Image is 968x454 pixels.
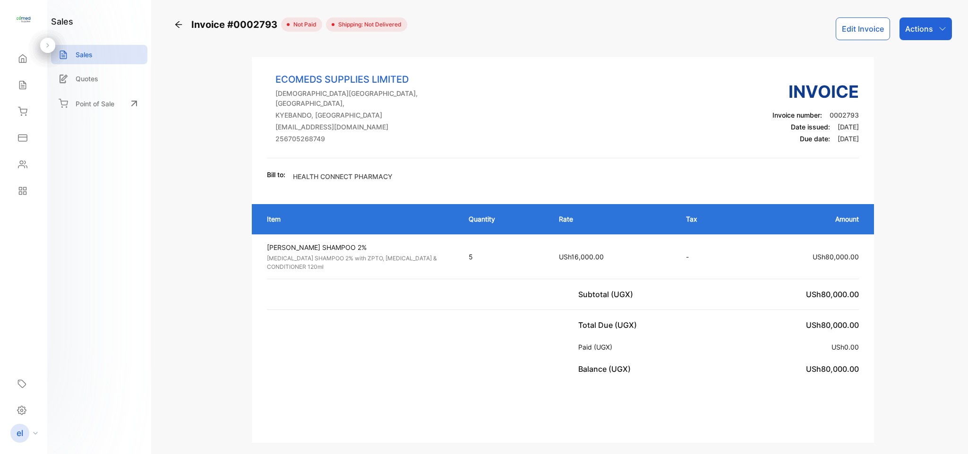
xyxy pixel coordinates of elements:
a: Sales [51,45,147,64]
p: Balance (UGX) [578,363,634,375]
span: USh16,000.00 [559,253,604,261]
p: [EMAIL_ADDRESS][DOMAIN_NAME] [275,122,457,132]
span: Invoice #0002793 [191,17,281,32]
img: logo [17,12,31,26]
button: Actions [899,17,952,40]
p: Bill to: [267,170,285,180]
p: Item [267,214,450,224]
p: Paid (UGX) [578,342,616,352]
p: Quantity [469,214,540,224]
p: Actions [905,23,933,34]
p: - [686,252,727,262]
span: USh80,000.00 [806,290,859,299]
p: Total Due (UGX) [578,319,641,331]
p: Tax [686,214,727,224]
span: [DATE] [838,135,859,143]
span: Shipping: Not Delivered [334,20,402,29]
span: Date issued: [791,123,830,131]
p: [DEMOGRAPHIC_DATA][GEOGRAPHIC_DATA], [GEOGRAPHIC_DATA], [275,88,457,108]
span: [DATE] [838,123,859,131]
p: Subtotal (UGX) [578,289,637,300]
p: 5 [469,252,540,262]
span: USh80,000.00 [806,320,859,330]
a: Point of Sale [51,93,147,114]
span: Invoice number: [772,111,822,119]
span: USh0.00 [831,343,859,351]
p: HEALTH CONNECT PHARMACY [293,171,393,181]
h1: sales [51,15,73,28]
button: Edit Invoice [836,17,890,40]
p: Sales [76,50,93,60]
span: not paid [290,20,317,29]
a: Quotes [51,69,147,88]
p: el [17,427,23,439]
iframe: LiveChat chat widget [928,414,968,454]
p: [MEDICAL_DATA] SHAMPOO 2% with ZPTO, [MEDICAL_DATA] & CONDITIONER 120ml [267,254,452,271]
span: USh80,000.00 [813,253,859,261]
p: 256705268749 [275,134,457,144]
p: Point of Sale [76,99,114,109]
p: KYEBANDO, [GEOGRAPHIC_DATA] [275,110,457,120]
p: [PERSON_NAME] SHAMPOO 2% [267,242,452,252]
p: Amount [746,214,859,224]
p: Rate [559,214,667,224]
p: ECOMEDS SUPPLIES LIMITED [275,72,457,86]
span: 0002793 [830,111,859,119]
span: Due date: [800,135,830,143]
h3: Invoice [772,79,859,104]
p: Quotes [76,74,98,84]
span: USh80,000.00 [806,364,859,374]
